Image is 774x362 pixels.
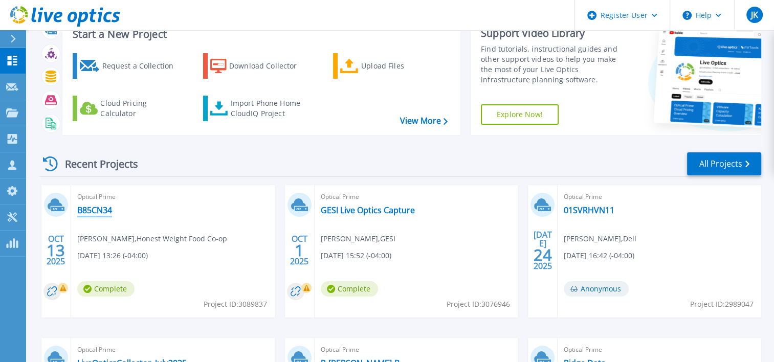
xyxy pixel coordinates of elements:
div: Find tutorials, instructional guides and other support videos to help you make the most of your L... [481,44,627,85]
a: Download Collector [203,53,317,79]
span: [DATE] 15:52 (-04:00) [321,250,391,261]
span: [DATE] 16:42 (-04:00) [564,250,634,261]
span: [DATE] 13:26 (-04:00) [77,250,148,261]
div: OCT 2025 [46,232,65,269]
div: Download Collector [229,56,311,76]
div: OCT 2025 [290,232,309,269]
a: 01SVRHVN11 [564,205,614,215]
span: [PERSON_NAME] , Honest Weight Food Co-op [77,233,227,244]
div: Upload Files [361,56,443,76]
div: Recent Projects [39,151,152,176]
a: All Projects [687,152,761,175]
span: Complete [77,281,135,297]
div: Request a Collection [102,56,184,76]
a: View More [400,116,448,126]
span: [PERSON_NAME] , GESI [321,233,395,244]
span: Optical Prime [564,344,755,355]
a: Cloud Pricing Calculator [73,96,187,121]
span: JK [750,11,758,19]
span: Project ID: 3089837 [204,299,267,310]
span: Project ID: 3076946 [447,299,510,310]
a: B85CN34 [77,205,112,215]
span: 1 [295,246,304,255]
a: Request a Collection [73,53,187,79]
a: GESI Live Optics Capture [321,205,415,215]
h3: Start a New Project [73,29,447,40]
span: Optical Prime [77,191,269,202]
span: [PERSON_NAME] , Dell [564,233,636,244]
span: 24 [534,251,552,259]
span: Complete [321,281,378,297]
span: Project ID: 2989047 [690,299,754,310]
a: Explore Now! [481,104,559,125]
a: Upload Files [333,53,447,79]
div: Import Phone Home CloudIQ Project [230,98,310,119]
span: Optical Prime [77,344,269,355]
div: Cloud Pricing Calculator [100,98,182,119]
span: Optical Prime [321,191,512,202]
span: Anonymous [564,281,629,297]
span: Optical Prime [321,344,512,355]
div: [DATE] 2025 [533,232,552,269]
span: Optical Prime [564,191,755,202]
span: 13 [47,246,65,255]
div: Support Video Library [481,27,627,40]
